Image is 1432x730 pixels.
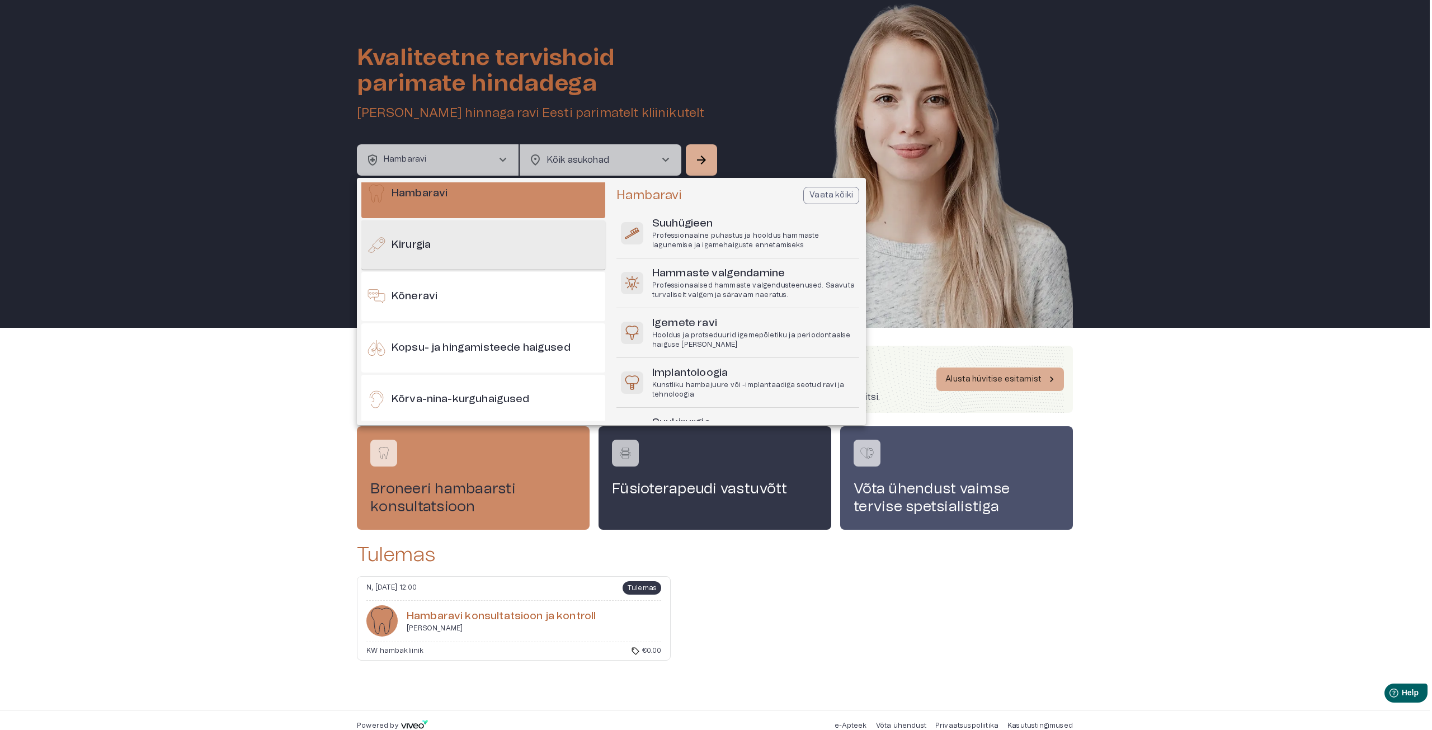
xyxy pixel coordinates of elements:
button: Vaata kõiki [803,187,859,204]
iframe: Help widget launcher [1345,679,1432,710]
p: Hooldus ja protseduurid igemepõletiku ja periodontaalse haiguse [PERSON_NAME] [652,331,855,350]
p: Vaata kõiki [809,190,853,201]
h6: Kirurgia [392,238,431,253]
h6: Hambaravi [392,186,447,201]
h5: Hambaravi [616,187,682,204]
h6: Hammaste valgendamine [652,266,855,281]
h6: Igemete ravi [652,316,855,331]
p: Professionaalne puhastus ja hooldus hammaste lagunemise ja igemehaiguste ennetamiseks [652,231,855,250]
h6: Kõrva-nina-kurguhaigused [392,392,530,407]
h6: Suukirurgia [652,416,855,431]
h6: Implantoloogia [652,366,855,381]
h6: Kopsu- ja hingamisteede haigused [392,341,571,356]
p: Kunstliku hambajuure või -implantaadiga seotud ravi ja tehnoloogia [652,380,855,399]
h6: Suuhügieen [652,216,855,232]
p: Professionaalsed hammaste valgendusteenused. Saavuta turvaliselt valgem ja säravam naeratus. [652,281,855,300]
h6: Kõneravi [392,289,437,304]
